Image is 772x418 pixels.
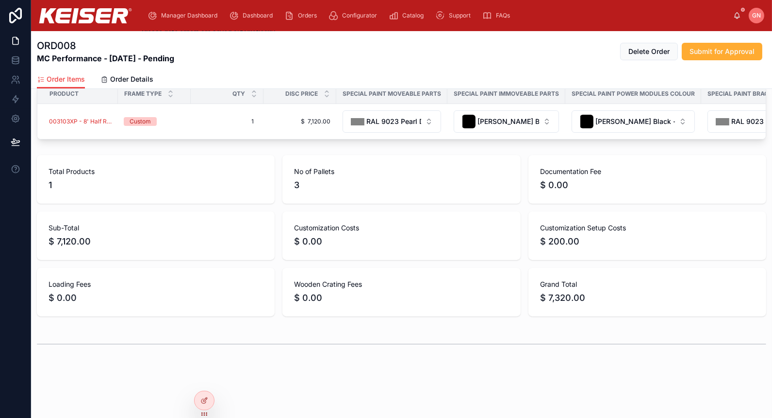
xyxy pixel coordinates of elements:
[620,43,678,60] button: Delete Order
[479,7,517,24] a: FAQs
[682,43,762,60] button: Submit for Approval
[326,7,384,24] a: Configurator
[477,117,539,126] span: [PERSON_NAME] Black - Default
[130,117,151,126] div: Custom
[243,12,273,19] span: Dashboard
[540,178,755,192] span: $ 0.00
[540,167,755,176] span: Documentation Fee
[294,178,509,192] span: 3
[285,90,318,98] span: Disc Price
[47,74,85,84] span: Order Items
[269,118,330,125] span: $ 7,120.00
[454,110,559,133] button: Select Button
[496,12,510,19] span: FAQs
[752,12,761,19] span: GN
[124,90,162,98] span: Frame Type
[145,7,224,24] a: Manager Dashboard
[540,291,755,305] span: $ 7,320.00
[294,279,509,289] span: Wooden Crating Fees
[449,12,471,19] span: Support
[540,235,755,248] span: $ 200.00
[572,90,695,98] span: Special Paint Power Modules Colour
[572,110,695,133] button: Select Button
[100,70,153,90] a: Order Details
[294,167,509,176] span: No of Pallets
[540,223,755,233] span: Customization Setup Costs
[540,279,755,289] span: Grand Total
[49,291,263,305] span: $ 0.00
[343,110,441,133] button: Select Button
[343,90,441,98] span: Special Paint Moveable Parts
[161,12,217,19] span: Manager Dashboard
[39,8,132,23] img: App logo
[294,235,509,248] span: $ 0.00
[386,7,430,24] a: Catalog
[49,178,263,192] span: 1
[281,7,324,24] a: Orders
[200,118,254,125] span: 1
[595,117,675,126] span: [PERSON_NAME] Black - Default
[49,279,263,289] span: Loading Fees
[628,47,670,56] span: Delete Order
[454,90,559,98] span: Special Paint Immoveable Parts
[49,90,79,98] span: Product
[37,70,85,89] a: Order Items
[37,39,174,52] h1: ORD008
[49,223,263,233] span: Sub-Total
[342,12,377,19] span: Configurator
[110,74,153,84] span: Order Details
[232,90,245,98] span: QTY
[226,7,279,24] a: Dashboard
[49,118,112,125] a: 003103XP - 8' Half Rack with Short Base
[402,12,424,19] span: Catalog
[366,117,421,126] span: RAL 9023 Pearl Dark Grey
[298,12,317,19] span: Orders
[140,5,733,26] div: scrollable content
[432,7,477,24] a: Support
[294,291,509,305] span: $ 0.00
[37,52,174,64] strong: MC Performance - [DATE] - Pending
[294,223,509,233] span: Customization Costs
[49,235,263,248] span: $ 7,120.00
[49,167,263,176] span: Total Products
[690,47,755,56] span: Submit for Approval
